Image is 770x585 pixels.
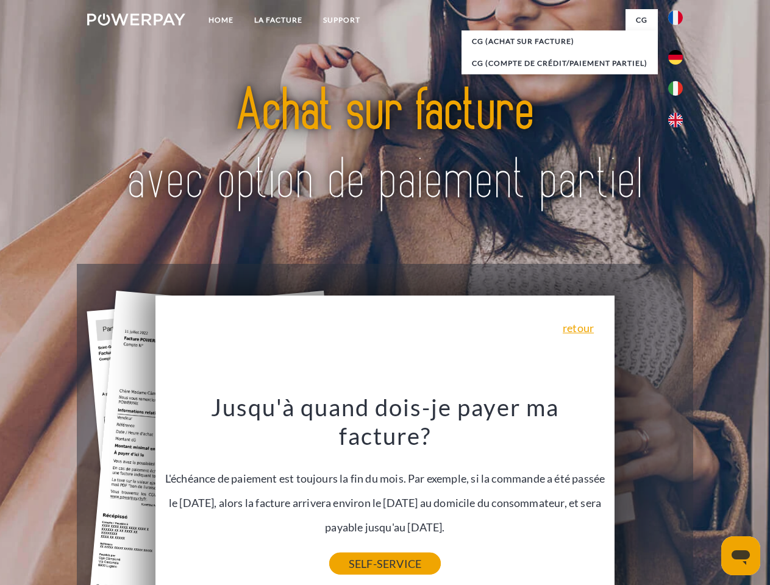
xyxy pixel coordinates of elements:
[563,322,594,333] a: retour
[87,13,185,26] img: logo-powerpay-white.svg
[329,553,441,575] a: SELF-SERVICE
[198,9,244,31] a: Home
[163,392,608,564] div: L'échéance de paiement est toujours la fin du mois. Par exemple, si la commande a été passée le [...
[721,536,760,575] iframe: Bouton de lancement de la fenêtre de messagerie
[462,30,658,52] a: CG (achat sur facture)
[244,9,313,31] a: LA FACTURE
[626,9,658,31] a: CG
[668,10,683,25] img: fr
[313,9,371,31] a: Support
[116,58,654,233] img: title-powerpay_fr.svg
[668,113,683,127] img: en
[668,50,683,65] img: de
[668,81,683,96] img: it
[163,392,608,451] h3: Jusqu'à quand dois-je payer ma facture?
[462,52,658,74] a: CG (Compte de crédit/paiement partiel)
